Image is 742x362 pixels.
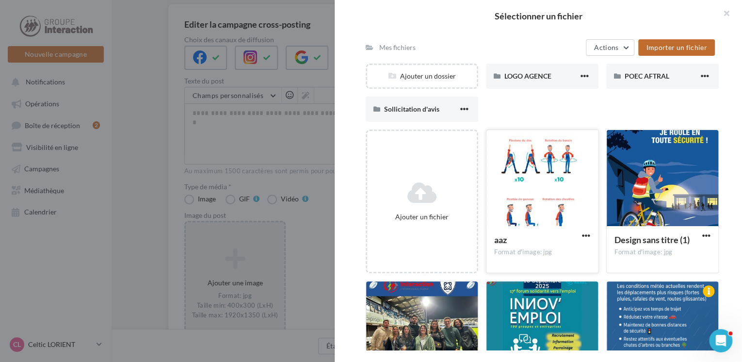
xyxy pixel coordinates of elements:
[384,105,439,113] span: Sollicitation d'avis
[614,248,710,257] div: Format d'image: jpg
[494,234,507,245] span: aaz
[504,72,551,80] span: LOGO AGENCE
[367,71,477,81] div: Ajouter un dossier
[594,43,618,51] span: Actions
[371,212,473,222] div: Ajouter un fichier
[614,234,690,245] span: Design sans titre (1)
[379,43,416,52] div: Mes fichiers
[709,329,732,352] iframe: Intercom live chat
[625,72,669,80] span: POEC AFTRAL
[494,248,590,257] div: Format d'image: jpg
[350,12,726,20] h2: Sélectionner un fichier
[646,43,707,51] span: Importer un fichier
[638,39,715,56] button: Importer un fichier
[586,39,634,56] button: Actions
